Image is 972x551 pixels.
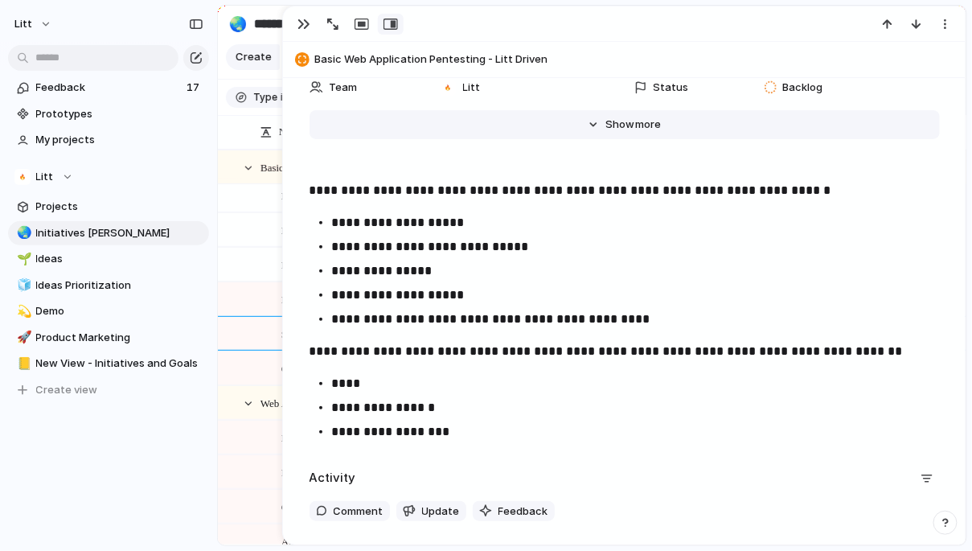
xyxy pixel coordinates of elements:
[782,80,822,96] span: Backlog
[334,504,383,520] span: Comment
[8,299,209,323] a: 💫Demo
[8,165,209,189] button: Litt
[498,504,548,520] span: Feedback
[36,330,203,346] span: Product Marketing
[281,359,416,377] span: OWASP top 10 decent coverage
[281,324,389,343] span: Single point of inspection
[8,221,209,245] a: 🌏Initiatives [PERSON_NAME]
[17,355,28,373] div: 📒
[281,428,362,446] span: Human-in-the-loop
[17,250,28,269] div: 🌱
[17,276,28,294] div: 🧊
[36,303,203,319] span: Demo
[290,47,958,72] button: Basic Web Application Pentesting - Litt Driven
[236,49,272,65] span: Create
[8,195,209,219] a: Projects
[8,76,209,100] a: Feedback17
[281,255,381,273] span: Run E2E On Static App
[8,378,209,402] button: Create view
[310,110,940,139] button: Showmore
[229,13,247,35] div: 🌏
[396,501,466,522] button: Update
[14,251,31,267] button: 🌱
[36,251,203,267] span: Ideas
[654,80,689,96] span: Status
[36,132,203,148] span: My projects
[36,356,203,372] span: New View - Initiatives and Goals
[36,278,203,294] span: Ideas Prioritization
[635,117,661,133] span: more
[253,90,277,105] span: Type
[36,106,203,122] span: Prototypes
[14,356,31,372] button: 📒
[281,290,405,308] span: Native authentication support
[310,501,390,522] button: Comment
[17,328,28,347] div: 🚀
[279,124,304,140] span: Name
[422,504,460,520] span: Update
[36,80,182,96] span: Feedback
[281,463,358,481] span: Retest capabilities
[14,278,31,294] button: 🧊
[281,497,363,516] span: Grey box operation
[14,225,31,241] button: 🌏
[8,273,209,298] a: 🧊Ideas Prioritization
[281,220,328,239] span: Local POC
[14,303,31,319] button: 💫
[36,382,98,398] span: Create view
[605,117,634,133] span: Show
[281,186,377,204] span: Find XSS on Real App
[281,532,392,550] span: Authentication and RBAC
[473,501,555,522] button: Feedback
[277,88,323,106] button: isany of
[17,224,28,242] div: 🌏
[17,302,28,321] div: 💫
[281,90,289,105] span: is
[8,326,209,350] a: 🚀Product Marketing
[36,225,203,241] span: Initiatives [PERSON_NAME]
[8,128,209,152] a: My projects
[330,80,358,96] span: Team
[14,16,32,32] span: Litt
[36,169,54,185] span: Litt
[8,102,209,126] a: Prototypes
[187,80,203,96] span: 17
[226,44,280,70] button: Create
[7,11,60,37] button: Litt
[36,199,203,215] span: Projects
[8,352,209,376] a: 📒New View - Initiatives and Goals
[225,11,251,37] button: 🌏
[314,51,958,68] span: Basic Web Application Pentesting - Litt Driven
[463,80,481,96] span: Litt
[310,469,356,487] h2: Activity
[14,330,31,346] button: 🚀
[8,247,209,271] a: 🌱Ideas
